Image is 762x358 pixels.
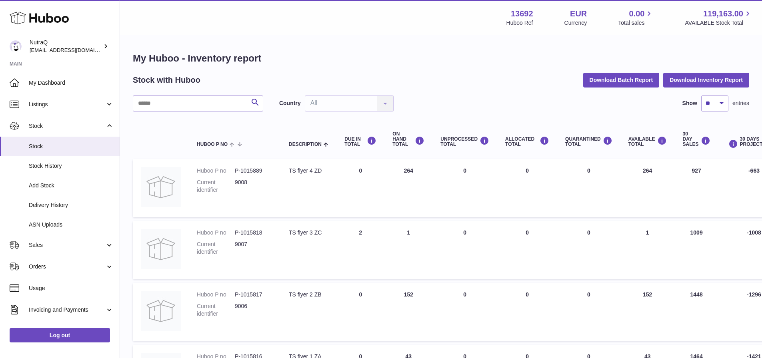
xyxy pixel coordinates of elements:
[29,201,114,209] span: Delivery History
[570,8,587,19] strong: EUR
[675,221,718,279] td: 1009
[29,306,105,314] span: Invoicing and Payments
[620,221,675,279] td: 1
[197,179,235,194] dt: Current identifier
[29,241,105,249] span: Sales
[197,167,235,175] dt: Huboo P no
[29,162,114,170] span: Stock History
[392,131,424,147] div: ON HAND Total
[336,221,384,279] td: 2
[29,182,114,189] span: Add Stock
[384,283,432,341] td: 152
[235,241,273,256] dd: 9007
[133,75,200,86] h2: Stock with Huboo
[440,136,489,147] div: UNPROCESSED Total
[133,52,749,65] h1: My Huboo - Inventory report
[289,142,322,147] span: Description
[505,136,549,147] div: ALLOCATED Total
[629,8,645,19] span: 0.00
[141,167,181,207] img: product image
[432,283,497,341] td: 0
[10,328,110,342] a: Log out
[29,143,114,150] span: Stock
[235,229,273,237] dd: P-1015818
[587,167,590,174] span: 0
[620,159,675,217] td: 264
[29,221,114,229] span: ASN Uploads
[587,229,590,236] span: 0
[675,159,718,217] td: 927
[197,229,235,237] dt: Huboo P no
[675,283,718,341] td: 1448
[685,8,752,27] a: 119,163.00 AVAILABLE Stock Total
[565,136,612,147] div: QUARANTINED Total
[628,136,667,147] div: AVAILABLE Total
[336,283,384,341] td: 0
[10,40,22,52] img: log@nutraq.com
[197,302,235,318] dt: Current identifier
[29,263,105,270] span: Orders
[564,19,587,27] div: Currency
[336,159,384,217] td: 0
[279,99,301,107] label: Country
[618,19,654,27] span: Total sales
[141,291,181,331] img: product image
[197,241,235,256] dt: Current identifier
[663,73,749,87] button: Download Inventory Report
[235,179,273,194] dd: 9008
[235,167,273,175] dd: P-1015889
[384,221,432,279] td: 1
[497,221,557,279] td: 0
[587,291,590,298] span: 0
[289,229,328,237] div: TS flyer 3 ZC
[30,47,118,53] span: [EMAIL_ADDRESS][DOMAIN_NAME]
[141,229,181,269] img: product image
[497,159,557,217] td: 0
[235,291,273,298] dd: P-1015817
[703,8,743,19] span: 119,163.00
[344,136,376,147] div: DUE IN TOTAL
[197,291,235,298] dt: Huboo P no
[289,291,328,298] div: TS flyer 2 ZB
[682,99,697,107] label: Show
[620,283,675,341] td: 152
[618,8,654,27] a: 0.00 Total sales
[511,8,533,19] strong: 13692
[29,122,105,130] span: Stock
[30,39,102,54] div: NutraQ
[497,283,557,341] td: 0
[506,19,533,27] div: Huboo Ref
[29,284,114,292] span: Usage
[29,101,105,108] span: Listings
[197,142,228,147] span: Huboo P no
[384,159,432,217] td: 264
[29,79,114,87] span: My Dashboard
[235,302,273,318] dd: 9006
[685,19,752,27] span: AVAILABLE Stock Total
[289,167,328,175] div: TS flyer 4 ZD
[432,221,497,279] td: 0
[683,131,710,147] div: 30 DAY SALES
[432,159,497,217] td: 0
[583,73,660,87] button: Download Batch Report
[732,99,749,107] span: entries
